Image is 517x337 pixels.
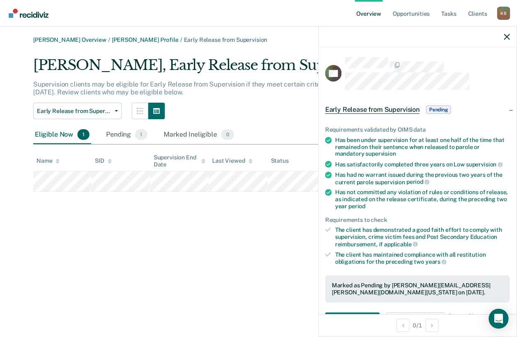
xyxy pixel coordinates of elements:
[366,150,396,157] span: supervision
[154,154,205,168] div: Supervision End Date
[135,129,147,140] span: 1
[221,129,234,140] span: 0
[325,217,510,224] div: Requirements to check
[319,314,517,336] div: 0 / 1
[33,36,106,43] a: [PERSON_NAME] Overview
[9,9,48,18] img: Recidiviz
[335,189,510,209] div: Has not committed any violation of rules or conditions of release, as indicated on the release ce...
[335,251,510,265] div: The client has maintained compliance with all restitution obligations for the preceding two
[426,106,451,114] span: Pending
[497,7,510,20] button: Profile dropdown button
[37,108,111,115] span: Early Release from Supervision
[425,258,447,265] span: years
[384,241,418,248] span: applicable
[319,96,517,123] div: Early Release from SupervisionPending
[387,313,445,329] button: Update status
[335,226,510,248] div: The client has demonstrated a good faith effort to comply with supervision, crime victim fees and...
[406,178,430,185] span: period
[325,313,383,329] a: Navigate to form link
[36,157,60,164] div: Name
[425,319,439,332] button: Next Opportunity
[448,313,491,329] span: Revert Changes
[396,319,410,332] button: Previous Opportunity
[335,161,510,168] div: Has satisfactorily completed three years on Low
[33,57,484,80] div: [PERSON_NAME], Early Release from Supervision
[112,36,179,43] a: [PERSON_NAME] Profile
[271,157,289,164] div: Status
[179,36,184,43] span: /
[325,126,510,133] div: Requirements validated by OIMS data
[497,7,510,20] div: K B
[95,157,112,164] div: SID
[104,126,149,144] div: Pending
[325,313,380,329] button: Download Form
[106,36,112,43] span: /
[33,80,480,96] p: Supervision clients may be eligible for Early Release from Supervision if they meet certain crite...
[466,161,503,168] span: supervision
[335,137,510,157] div: Has been under supervision for at least one half of the time that remained on their sentence when...
[33,126,91,144] div: Eligible Now
[489,309,509,329] div: Open Intercom Messenger
[184,36,268,43] span: Early Release from Supervision
[332,282,503,296] div: Marked as Pending by [PERSON_NAME][EMAIL_ADDRESS][PERSON_NAME][DOMAIN_NAME][US_STATE] on [DATE].
[325,106,420,114] span: Early Release from Supervision
[212,157,252,164] div: Last Viewed
[335,171,510,185] div: Has had no warrant issued during the previous two years of the current parole supervision
[162,126,236,144] div: Marked Ineligible
[77,129,89,140] span: 1
[348,203,365,209] span: period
